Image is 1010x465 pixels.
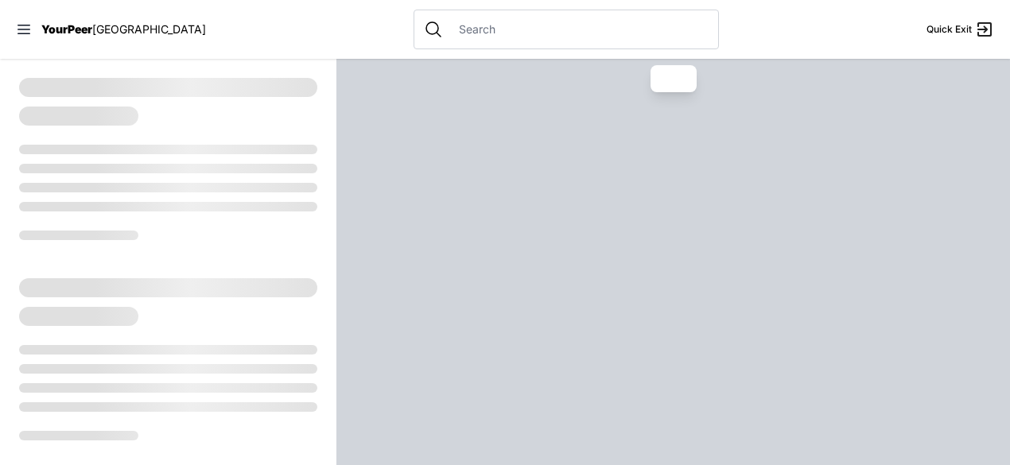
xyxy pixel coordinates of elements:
span: [GEOGRAPHIC_DATA] [92,22,206,36]
span: YourPeer [41,22,92,36]
a: YourPeer[GEOGRAPHIC_DATA] [41,25,206,34]
input: Search [449,21,709,37]
span: Quick Exit [926,23,972,36]
a: Quick Exit [926,20,994,39]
